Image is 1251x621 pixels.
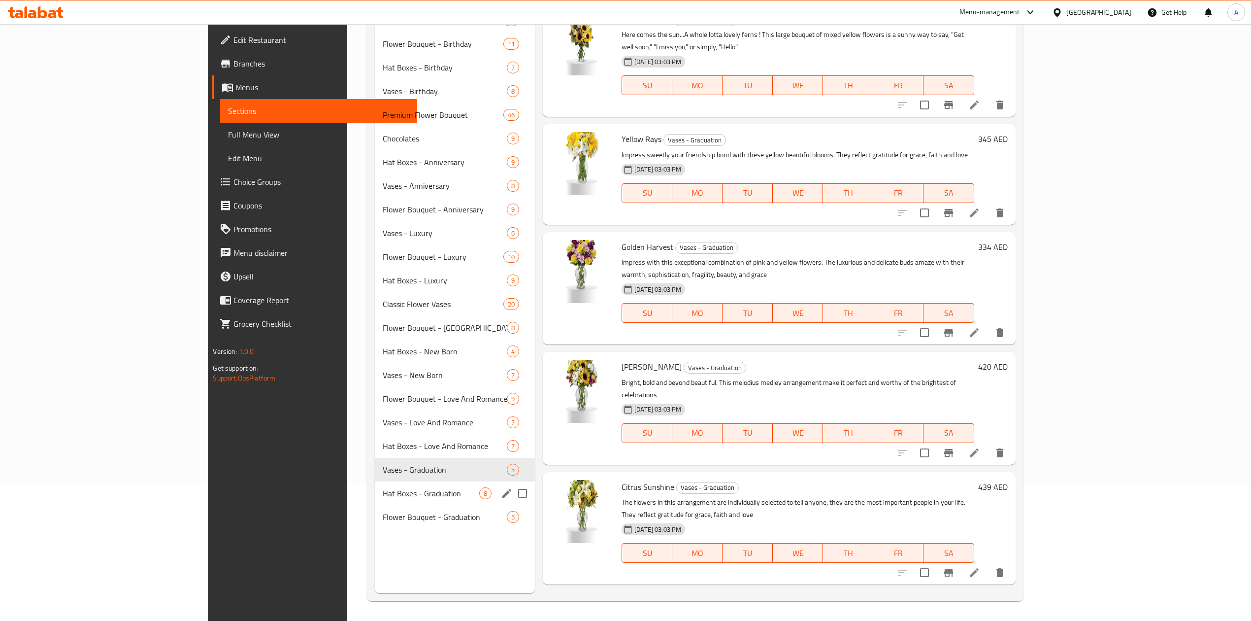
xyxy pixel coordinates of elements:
h6: 439 AED [978,480,1008,494]
span: Hat Boxes - Anniversary [383,156,507,168]
div: Vases - New Born7 [375,363,535,387]
span: Vases - Love And Romance [383,416,507,428]
span: 20 [504,300,519,309]
span: TU [726,78,769,93]
span: Hat Boxes - New Born [383,345,507,357]
nav: Menu sections [375,4,535,533]
span: 8 [507,181,519,191]
button: FR [873,303,923,323]
span: Chocolates [383,133,507,144]
span: SU [626,186,668,200]
button: WE [773,75,823,95]
div: Premium Flower Bouquet46 [375,103,535,127]
span: Version: [213,345,237,358]
div: Hat Boxes - Luxury9 [375,269,535,292]
span: Branches [233,58,409,69]
div: [GEOGRAPHIC_DATA] [1066,7,1131,18]
span: Premium Flower Bouquet [383,109,503,121]
span: 11 [504,39,519,49]
div: Vases - Birthday8 [375,79,535,103]
span: Promotions [233,223,409,235]
span: Flower Bouquet - Anniversary [383,204,507,215]
div: Menu-management [959,6,1020,18]
span: WE [777,78,819,93]
div: items [479,487,492,499]
span: Vases - Anniversary [383,180,507,192]
span: SU [626,546,668,560]
div: Vases - Graduation5 [375,458,535,482]
span: Flower Bouquet - Birthday [383,38,503,50]
a: Menus [212,75,417,99]
span: Menus [235,81,409,93]
div: items [507,85,519,97]
button: TU [723,75,773,95]
span: WE [777,306,819,320]
span: Flower Bouquet - [GEOGRAPHIC_DATA] [383,322,507,334]
div: Hat Boxes - Graduation8edit [375,482,535,505]
div: Flower Bouquet - Love And Romance9 [375,387,535,411]
span: 8 [480,489,491,498]
span: Golden Harvest [622,240,673,254]
div: items [507,464,519,476]
div: items [503,298,519,310]
span: TU [726,186,769,200]
button: SU [622,75,672,95]
span: FR [877,426,920,440]
div: items [507,345,519,357]
div: Flower Bouquet - Anniversary9 [375,198,535,221]
button: SA [923,543,974,563]
span: 9 [507,134,519,143]
button: FR [873,75,923,95]
span: 8 [507,323,519,333]
div: items [507,322,519,334]
div: Vases - Anniversary8 [375,174,535,198]
span: Select to update [914,95,935,115]
button: FR [873,183,923,203]
span: Classic Flower Vases [383,298,503,310]
span: SU [626,306,668,320]
span: Vases - Graduation [684,362,746,374]
span: Yellow Rays [622,132,661,146]
span: TH [827,78,869,93]
div: items [507,511,519,523]
span: SA [927,306,970,320]
p: Here comes the sun...A whole lotta lovely ferns ! This large bouquet of mixed yellow flowers is a... [622,29,974,53]
div: Vases - Graduation [676,482,739,494]
img: Hello Sunshine [551,12,614,75]
span: Coverage Report [233,294,409,306]
span: 6 [507,229,519,238]
span: 9 [507,158,519,167]
div: Hat Boxes - Love And Romance7 [375,434,535,458]
a: Coupons [212,194,417,217]
a: Upsell [212,265,417,288]
button: Branch-specific-item [937,201,960,225]
div: Flower Bouquet - [GEOGRAPHIC_DATA]8 [375,316,535,340]
div: items [507,416,519,428]
span: MO [676,306,719,320]
div: Flower Bouquet - Birthday11 [375,32,535,56]
span: [DATE] 03:03 PM [630,285,685,294]
a: Full Menu View [220,123,417,146]
h6: 345 AED [978,132,1008,146]
button: WE [773,543,823,563]
span: Vases - Graduation [664,135,725,146]
span: 7 [507,371,519,380]
div: Chocolates9 [375,127,535,150]
span: 8 [507,87,519,96]
button: SU [622,303,672,323]
button: FR [873,423,923,443]
span: Flower Bouquet - Graduation [383,511,507,523]
div: Hat Boxes - Anniversary9 [375,150,535,174]
span: 5 [507,465,519,475]
button: TH [823,423,873,443]
div: Flower Bouquet - Luxury10 [375,245,535,269]
a: Edit menu item [968,567,980,579]
span: Get support on: [213,362,258,375]
div: Vases - Luxury6 [375,221,535,245]
span: 10 [504,252,519,262]
span: SA [927,78,970,93]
